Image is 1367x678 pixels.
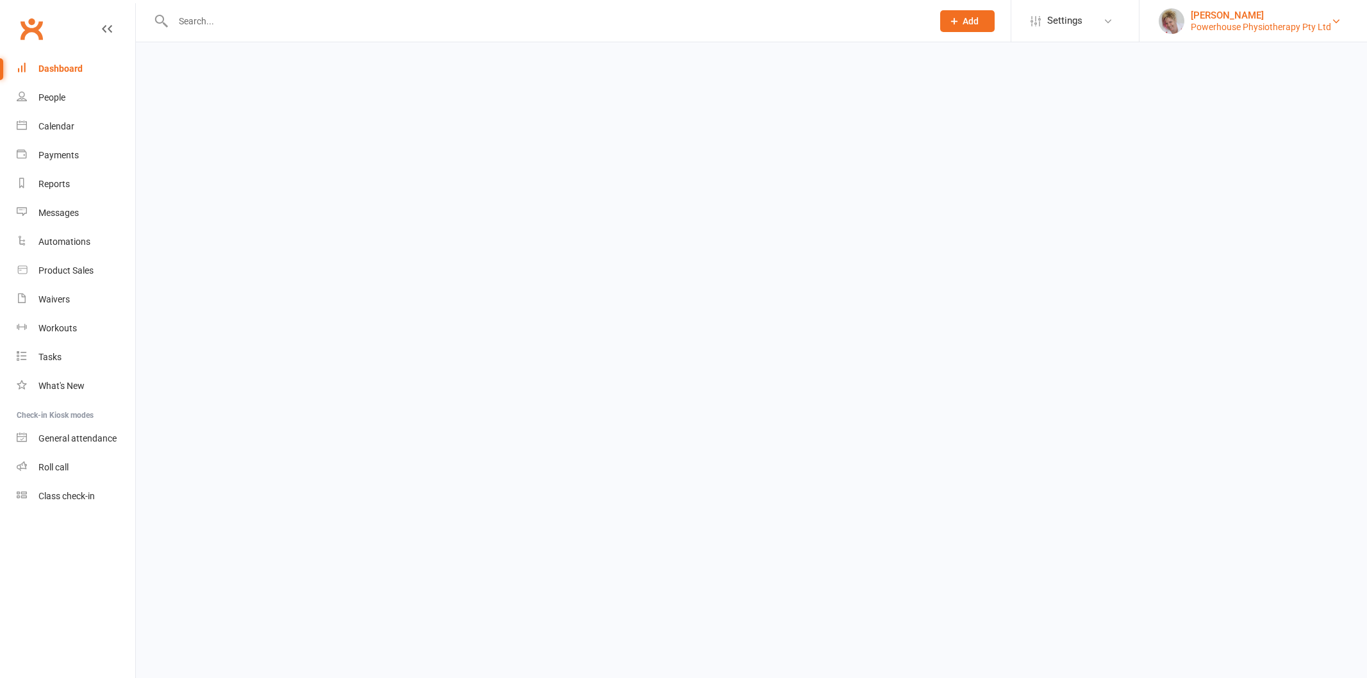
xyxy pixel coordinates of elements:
a: What's New [17,372,135,401]
a: Workouts [17,314,135,343]
a: People [17,83,135,112]
a: Automations [17,227,135,256]
div: Automations [38,236,90,247]
span: Settings [1047,6,1082,35]
a: Calendar [17,112,135,141]
div: General attendance [38,433,117,443]
div: [PERSON_NAME] [1191,10,1331,21]
div: Class check-in [38,491,95,501]
a: Payments [17,141,135,170]
div: What's New [38,381,85,391]
div: Messages [38,208,79,218]
div: Product Sales [38,265,94,276]
a: Clubworx [15,13,47,45]
div: Calendar [38,121,74,131]
a: Class kiosk mode [17,482,135,511]
img: thumb_image1590539733.png [1159,8,1184,34]
div: Workouts [38,323,77,333]
div: Tasks [38,352,62,362]
div: Powerhouse Physiotherapy Pty Ltd [1191,21,1331,33]
a: Product Sales [17,256,135,285]
span: Add [963,16,979,26]
div: Dashboard [38,63,83,74]
div: Waivers [38,294,70,304]
div: Roll call [38,462,69,472]
input: Search... [169,12,924,30]
a: General attendance kiosk mode [17,424,135,453]
a: Waivers [17,285,135,314]
button: Add [940,10,995,32]
a: Dashboard [17,54,135,83]
div: People [38,92,65,103]
div: Reports [38,179,70,189]
a: Reports [17,170,135,199]
a: Messages [17,199,135,227]
a: Tasks [17,343,135,372]
a: Roll call [17,453,135,482]
div: Payments [38,150,79,160]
